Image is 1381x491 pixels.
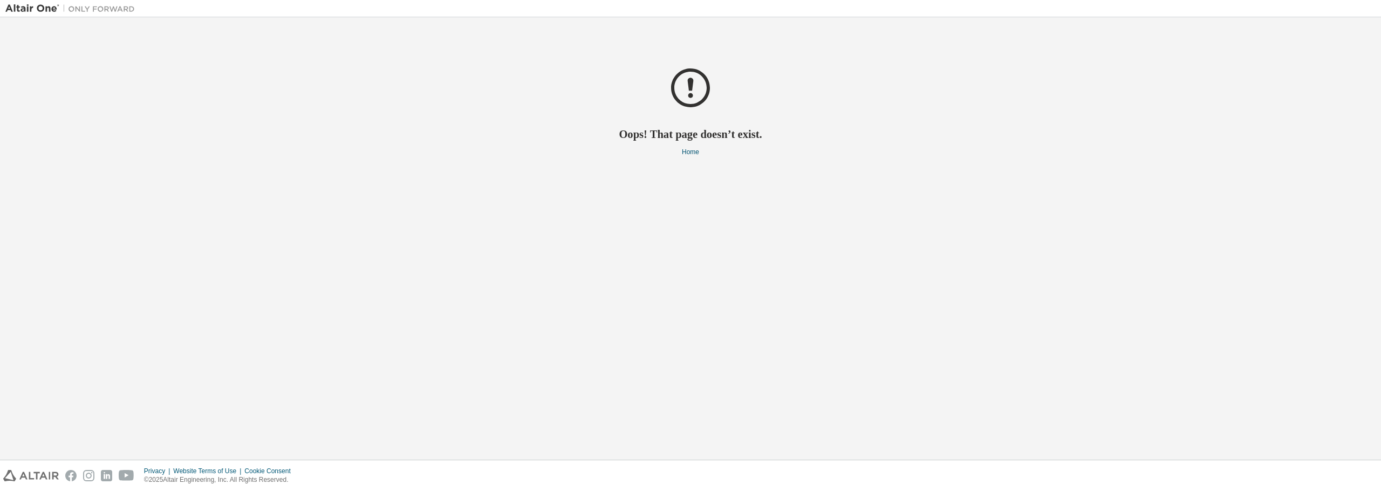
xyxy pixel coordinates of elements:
img: instagram.svg [83,470,94,481]
img: linkedin.svg [101,470,112,481]
img: facebook.svg [65,470,77,481]
h2: Oops! That page doesn’t exist. [5,127,1376,141]
a: Home [682,148,699,156]
img: youtube.svg [119,470,134,481]
div: Website Terms of Use [173,467,244,475]
div: Privacy [144,467,173,475]
p: © 2025 Altair Engineering, Inc. All Rights Reserved. [144,475,297,485]
img: altair_logo.svg [3,470,59,481]
div: Cookie Consent [244,467,297,475]
img: Altair One [5,3,140,14]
